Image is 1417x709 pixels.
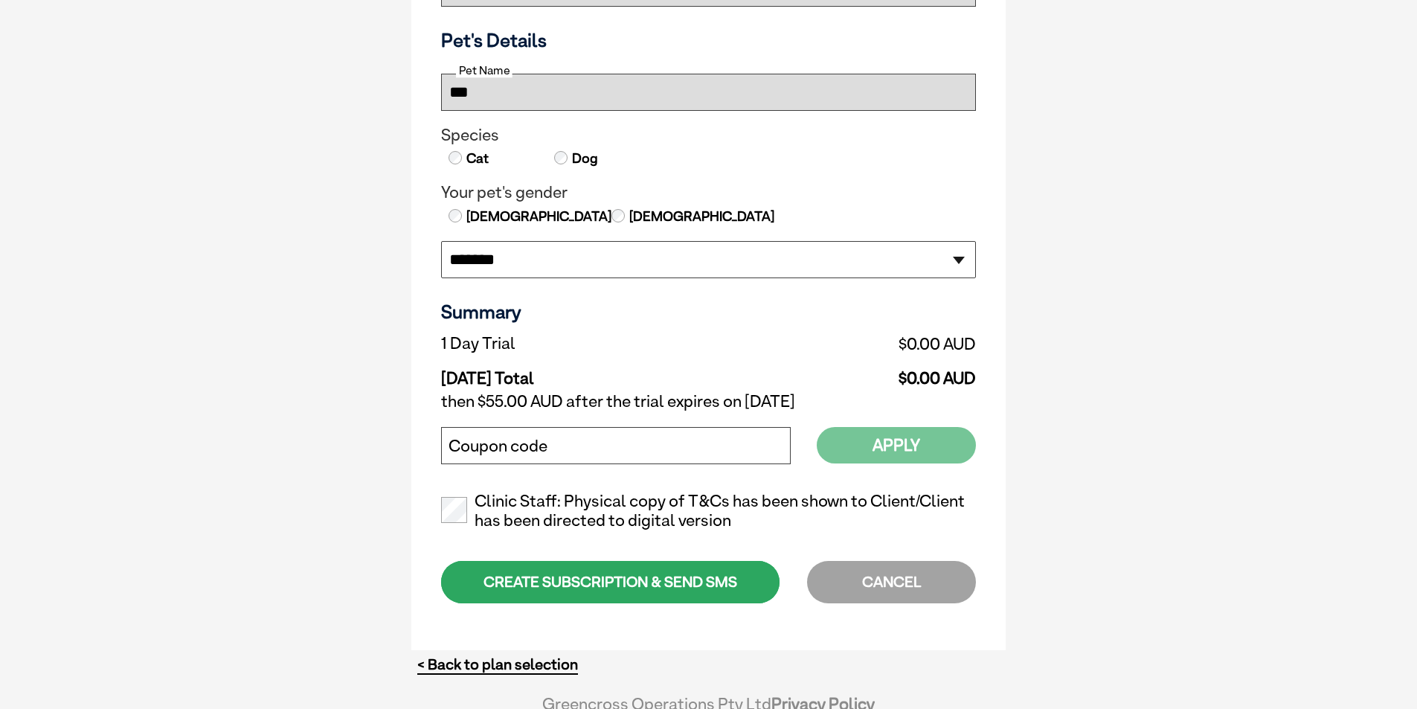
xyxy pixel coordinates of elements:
[441,126,976,145] legend: Species
[441,357,732,388] td: [DATE] Total
[441,561,780,603] div: CREATE SUBSCRIPTION & SEND SMS
[441,388,976,415] td: then $55.00 AUD after the trial expires on [DATE]
[441,301,976,323] h3: Summary
[817,427,976,463] button: Apply
[417,655,578,674] a: < Back to plan selection
[441,492,976,530] label: Clinic Staff: Physical copy of T&Cs has been shown to Client/Client has been directed to digital ...
[441,183,976,202] legend: Your pet's gender
[441,497,467,523] input: Clinic Staff: Physical copy of T&Cs has been shown to Client/Client has been directed to digital ...
[732,357,976,388] td: $0.00 AUD
[807,561,976,603] div: CANCEL
[441,330,732,357] td: 1 Day Trial
[449,437,547,456] label: Coupon code
[732,330,976,357] td: $0.00 AUD
[435,29,982,51] h3: Pet's Details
